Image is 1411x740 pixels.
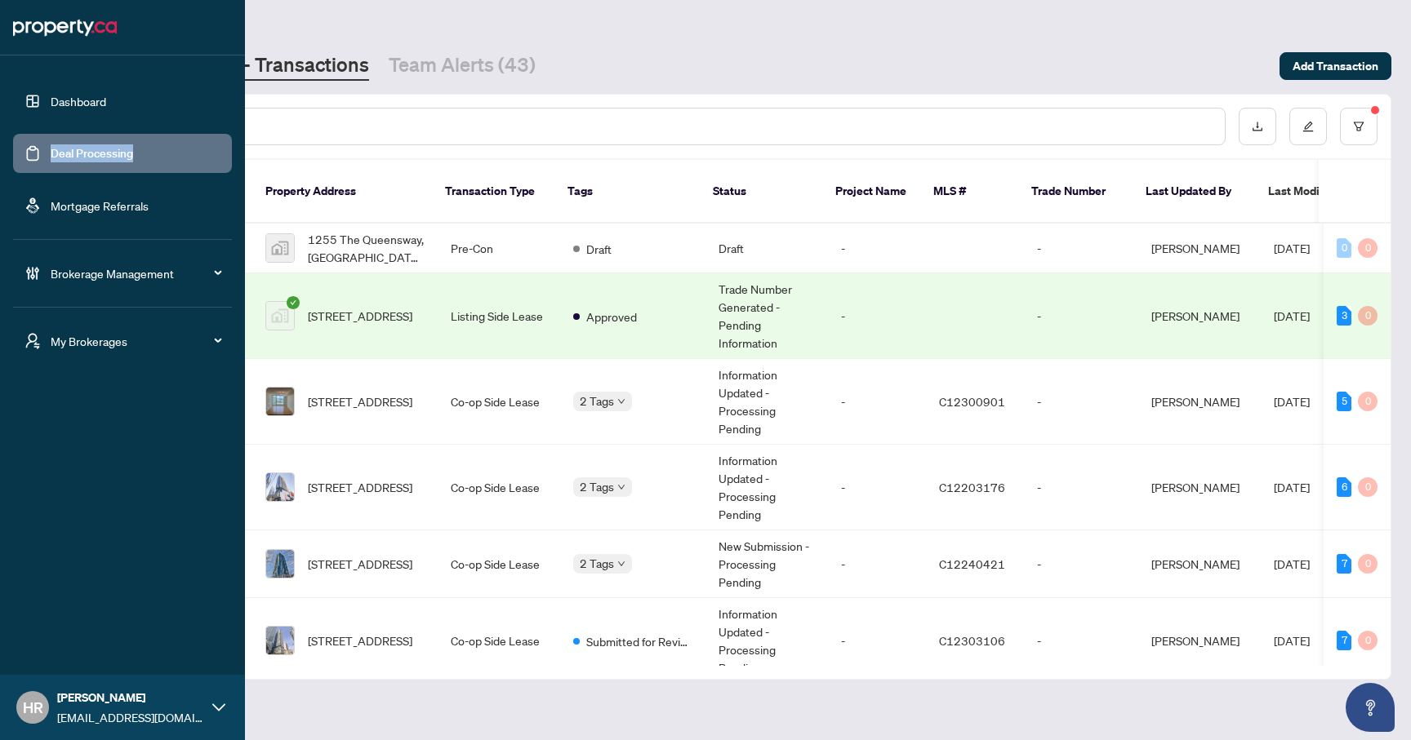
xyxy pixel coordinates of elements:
img: thumbnail-img [266,627,294,654]
div: 7 [1337,554,1351,574]
span: [STREET_ADDRESS] [308,478,412,496]
button: filter [1340,108,1378,145]
td: - [828,598,926,684]
span: Last Modified Date [1268,182,1368,200]
th: Last Modified Date [1255,160,1402,224]
a: Deal Processing [51,146,133,161]
span: 2 Tags [580,554,614,573]
span: [DATE] [1274,480,1310,494]
th: Project Name [822,160,920,224]
td: Information Updated - Processing Pending [705,445,828,530]
span: down [617,560,625,568]
div: 0 [1358,477,1378,497]
a: Mortgage Referrals [51,198,149,213]
td: [PERSON_NAME] [1138,224,1261,273]
div: 0 [1358,631,1378,650]
span: [EMAIL_ADDRESS][DOMAIN_NAME] [57,708,204,726]
img: thumbnail-img [266,550,294,578]
a: Dashboard [51,94,106,109]
div: 3 [1337,306,1351,326]
button: download [1239,108,1276,145]
span: C12300901 [939,394,1005,409]
span: HR [23,696,43,719]
div: 0 [1358,306,1378,326]
span: edit [1302,121,1314,132]
td: - [1024,445,1138,530]
span: [PERSON_NAME] [57,689,204,707]
span: My Brokerages [51,332,220,350]
th: Property Address [252,160,432,224]
img: thumbnail-img [266,302,294,330]
span: 2 Tags [580,477,614,496]
img: thumbnail-img [266,473,294,501]
td: - [828,359,926,445]
img: thumbnail-img [266,388,294,415]
th: Tags [554,160,700,224]
span: check-circle [287,296,300,309]
div: 0 [1358,554,1378,574]
div: 7 [1337,631,1351,650]
td: New Submission - Processing Pending [705,530,828,598]
span: C12240421 [939,556,1005,571]
span: user-switch [24,333,41,349]
span: Submitted for Review [586,632,692,650]
div: 6 [1337,477,1351,497]
td: Information Updated - Processing Pending [705,359,828,445]
span: Draft [586,240,612,258]
th: Trade Number [1018,160,1133,224]
span: [DATE] [1274,633,1310,648]
td: - [1024,224,1138,273]
td: [PERSON_NAME] [1138,530,1261,598]
td: - [828,530,926,598]
button: Add Transaction [1280,52,1391,80]
td: Draft [705,224,828,273]
span: Add Transaction [1293,53,1378,79]
td: [PERSON_NAME] [1138,598,1261,684]
td: - [1024,273,1138,359]
button: Open asap [1346,683,1395,732]
td: Trade Number Generated - Pending Information [705,273,828,359]
td: Co-op Side Lease [438,445,560,530]
td: - [828,224,926,273]
td: Pre-Con [438,224,560,273]
span: [DATE] [1274,308,1310,323]
td: - [1024,598,1138,684]
td: Information Updated - Processing Pending [705,598,828,684]
td: - [1024,359,1138,445]
a: Team Alerts (43) [389,51,536,81]
img: thumbnail-img [266,234,294,262]
span: download [1252,121,1263,132]
div: 0 [1337,238,1351,258]
img: logo [13,15,117,41]
span: Approved [586,308,637,326]
th: MLS # [920,160,1018,224]
td: Co-op Side Lease [438,598,560,684]
td: Listing Side Lease [438,273,560,359]
span: 2 Tags [580,392,614,410]
th: Transaction Type [432,160,554,224]
div: 0 [1358,238,1378,258]
span: [DATE] [1274,556,1310,571]
th: Last Updated By [1133,160,1255,224]
td: Co-op Side Lease [438,530,560,598]
span: [STREET_ADDRESS] [308,392,412,410]
div: 0 [1358,392,1378,411]
span: [DATE] [1274,394,1310,409]
td: Co-op Side Lease [438,359,560,445]
td: - [828,445,926,530]
span: 1255 The Queensway, [GEOGRAPHIC_DATA], [GEOGRAPHIC_DATA], [GEOGRAPHIC_DATA] [308,230,425,266]
th: Status [700,160,822,224]
span: Brokerage Management [51,264,220,282]
div: 5 [1337,392,1351,411]
td: [PERSON_NAME] [1138,445,1261,530]
td: - [828,273,926,359]
span: [DATE] [1274,241,1310,255]
span: down [617,483,625,491]
span: down [617,397,625,405]
td: [PERSON_NAME] [1138,359,1261,445]
td: [PERSON_NAME] [1138,273,1261,359]
button: edit [1289,108,1327,145]
td: - [1024,530,1138,598]
span: [STREET_ADDRESS] [308,307,412,325]
span: [STREET_ADDRESS] [308,631,412,649]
